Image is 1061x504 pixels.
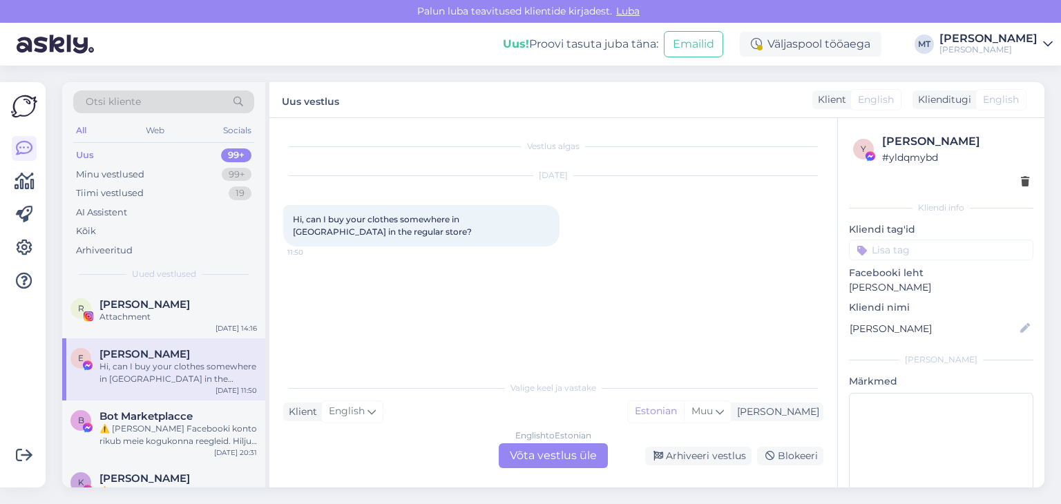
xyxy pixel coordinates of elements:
div: Socials [220,122,254,139]
div: [PERSON_NAME] [939,33,1038,44]
p: Kliendi tag'id [849,222,1033,237]
div: Valige keel ja vastake [283,382,823,394]
button: Emailid [664,31,723,57]
div: 19 [229,186,251,200]
div: [PERSON_NAME] [732,405,819,419]
div: Klient [812,93,846,107]
div: English to Estonian [515,429,591,442]
span: 11:50 [287,247,339,258]
img: Askly Logo [11,93,37,119]
span: Bot Marketplacce [99,410,193,423]
span: Hi, can I buy your clothes somewhere in [GEOGRAPHIC_DATA] in the regular store? [293,214,472,237]
span: Otsi kliente [86,95,141,109]
a: [PERSON_NAME][PERSON_NAME] [939,33,1053,55]
span: y [861,144,866,154]
div: Proovi tasuta juba täna: [503,36,658,52]
div: [DATE] [283,169,823,182]
p: Märkmed [849,374,1033,389]
span: English [983,93,1019,107]
input: Lisa tag [849,240,1033,260]
p: [PERSON_NAME] [849,280,1033,295]
div: Attachment [99,311,257,323]
input: Lisa nimi [850,321,1017,336]
div: [PERSON_NAME] [939,44,1038,55]
p: Facebooki leht [849,266,1033,280]
div: 99+ [222,168,251,182]
div: [PERSON_NAME] [849,353,1033,366]
div: Uus [76,148,94,162]
div: MT [915,35,934,54]
div: Web [143,122,167,139]
div: Arhiveeri vestlus [645,447,752,465]
span: Ewa Górniak-Wawrzak [99,348,190,360]
span: Kalonji Mbulayi [99,472,190,485]
label: Uus vestlus [282,90,339,109]
div: Klient [283,405,317,419]
div: [DATE] 11:50 [216,385,257,396]
span: Muu [691,405,713,417]
span: English [329,404,365,419]
span: Uued vestlused [132,268,196,280]
p: Kliendi nimi [849,300,1033,315]
div: Klienditugi [912,93,971,107]
span: B [78,415,84,425]
div: # yldqmybd [882,150,1029,165]
span: Robin Hunt [99,298,190,311]
div: [DATE] 20:31 [214,447,257,458]
div: AI Assistent [76,206,127,220]
div: Tiimi vestlused [76,186,144,200]
div: Hi, can I buy your clothes somewhere in [GEOGRAPHIC_DATA] in the regular store? [99,360,257,385]
div: Minu vestlused [76,168,144,182]
span: English [858,93,894,107]
div: Arhiveeritud [76,244,133,258]
span: K [78,477,84,487]
span: R [78,303,84,313]
div: All [73,122,89,139]
span: Luba [612,5,644,17]
div: Vestlus algas [283,140,823,153]
div: Väljaspool tööaega [740,32,881,57]
span: E [78,353,84,363]
div: 99+ [221,148,251,162]
div: Kliendi info [849,202,1033,214]
b: Uus! [503,37,529,50]
div: [DATE] 14:16 [216,323,257,333]
div: Blokeeri [757,447,823,465]
div: [PERSON_NAME] [882,133,1029,150]
div: Kõik [76,224,96,238]
div: ⚠️ [PERSON_NAME] Facebooki konto rikub meie kogukonna reegleid. Hiljuti on meie süsteem saanud ka... [99,423,257,447]
div: Võta vestlus üle [499,443,608,468]
div: Estonian [628,401,684,422]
